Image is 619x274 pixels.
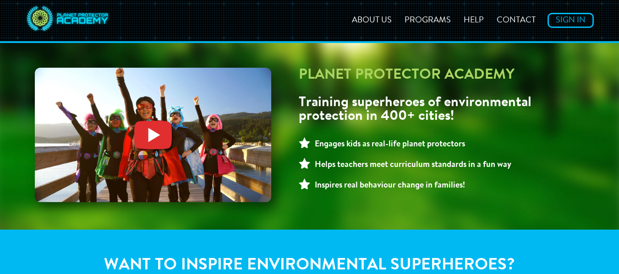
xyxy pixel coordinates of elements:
[26,5,110,32] img: Planet Protector Logo desktop
[299,96,574,124] h2: Training superheroes of environmental protection in 400+ cities!
[299,68,574,87] h1: Planet Protector Academy
[548,13,594,28] a: Sign In
[35,68,271,202] img: Apprentice-Kids-on-Dock-w-play-button.jpg
[315,182,465,190] strong: Inspires real behaviour change in families!
[315,140,465,149] strong: Engages kids as real-life planet protectors
[346,16,397,25] a: About Us
[399,16,456,25] a: Programs
[315,161,511,169] strong: Helps teachers meet curriculum standards in a fun way
[491,16,541,25] a: Contact
[458,16,489,25] a: Help
[62,257,557,274] h1: Want to inspire environmental superheroes?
